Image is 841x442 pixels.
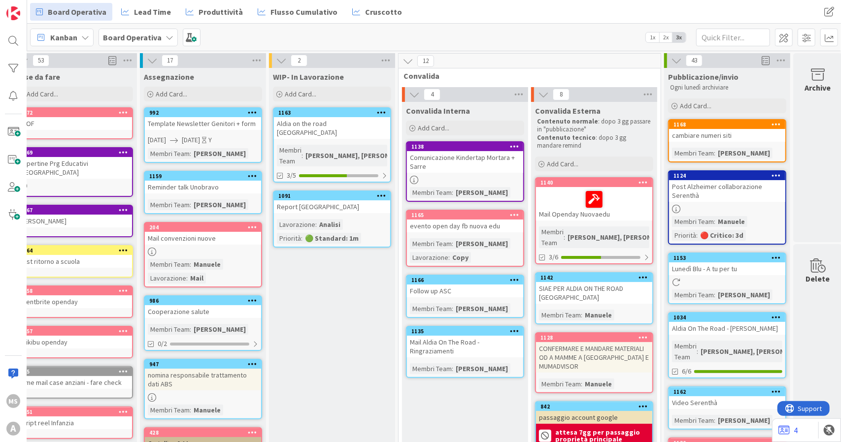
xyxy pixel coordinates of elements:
div: [PERSON_NAME] [191,324,248,335]
div: Membri Team [148,259,190,270]
div: 1142SIAE PER ALDIA ON THE ROAD [GEOGRAPHIC_DATA] [536,273,652,304]
div: 1128CONFERMARE E MANDARE MATERIALI OD A MAMME A [GEOGRAPHIC_DATA] E MUMADVISOR [536,333,652,373]
a: Flusso Cumulativo [252,3,343,21]
span: : [448,252,450,263]
input: Quick Filter... [696,29,770,46]
span: 3/6 [549,252,558,262]
span: 6/6 [682,366,691,377]
div: Membri Team [672,289,714,300]
div: MS [6,394,20,408]
div: 1135 [407,327,523,336]
div: evento open day fb nuova edu [407,220,523,232]
div: passaggio account google [536,411,652,424]
img: Visit kanbanzone.com [6,6,20,20]
div: 1168 [669,120,785,129]
div: 815firme mail case anziani - fare check [16,367,132,389]
div: Membri Team [410,363,452,374]
div: 1169Copertine Prg Educativi [GEOGRAPHIC_DATA] [16,148,132,179]
div: Lavorazione [410,252,448,263]
div: Lavorazione [277,219,315,230]
span: : [714,289,715,300]
div: 815 [16,367,132,376]
div: 204 [149,224,261,231]
div: Membri Team [277,145,302,166]
span: Flusso Cumulativo [270,6,337,18]
div: keikibu openday [16,336,132,348]
div: 947 [149,361,261,368]
div: 🔴 Critico: 3d [698,230,746,241]
div: 1124Post Alzheimer collaborazione Serenthà [669,171,785,202]
div: 204 [145,223,261,232]
div: Membri Team [148,148,190,159]
div: 1162Video Serenthà [669,387,785,409]
div: 1135Mail Aldia On The Road - Ringraziamenti [407,327,523,357]
span: Add Card... [680,101,711,110]
span: Convalida [404,71,648,81]
div: 1158 [16,286,132,295]
div: Membri Team [410,303,452,314]
a: 1142SIAE PER ALDIA ON THE ROAD [GEOGRAPHIC_DATA]Membri Team:Manuele [535,272,653,324]
a: 1128CONFERMARE E MANDARE MATERIALI OD A MAMME A [GEOGRAPHIC_DATA] E MUMADVISORMembri Team:Manuele [535,332,653,393]
div: Manuele [715,216,747,227]
div: 1172 [20,109,132,116]
span: Kanban [50,32,77,43]
a: 204Mail convenzioni nuoveMembri Team:ManueleLavorazione:Mail [144,222,262,287]
div: post ritorno a scuola [16,255,132,268]
div: cambiare numeri siti [669,129,785,142]
div: Membri Team [539,310,581,320]
span: : [697,346,698,357]
a: 1151Script reel Infanzia [15,407,133,439]
div: [PERSON_NAME] [453,303,510,314]
span: Board Operativa [48,6,106,18]
span: 17 [162,55,178,66]
span: Lead Time [134,6,171,18]
div: Lunedì Blu - A tu per tu [669,262,785,275]
span: : [186,273,188,284]
span: 53 [33,55,49,66]
div: 1153Lunedì Blu - A tu per tu [669,253,785,275]
a: 1172PTOF [15,107,133,139]
div: 1162 [669,387,785,396]
a: 1124Post Alzheimer collaborazione SerenthàMembri Team:ManuelePriorità:🔴 Critico: 3d [668,170,786,245]
div: Y [208,135,212,145]
div: 992 [149,109,261,116]
span: [DATE] [182,135,200,145]
a: 1138Comunicazione Kindertap Mortara + SarreMembri Team:[PERSON_NAME] [406,141,524,202]
span: : [190,148,191,159]
p: Ogni lunedì archiviare [670,84,784,92]
a: 1164post ritorno a scuola [15,245,133,278]
div: 1168 [673,121,785,128]
span: 3/5 [287,170,296,181]
div: Membri Team [672,415,714,426]
span: : [190,199,191,210]
div: [PERSON_NAME] [715,415,773,426]
span: 2 [291,55,307,66]
div: SIAE PER ALDIA ON THE ROAD [GEOGRAPHIC_DATA] [536,282,652,304]
span: Pubblicazione/invio [668,72,739,82]
div: 992Template Newsletter Genitori + form [145,108,261,130]
div: [PERSON_NAME] [191,199,248,210]
div: 1128 [540,334,652,341]
a: 1163Aldia on the road [GEOGRAPHIC_DATA]Membri Team:[PERSON_NAME], [PERSON_NAME]3/5 [273,107,391,183]
div: Membri Team [539,379,581,389]
div: 1128 [536,333,652,342]
span: Assegnazione [144,72,194,82]
div: 1140 [540,179,652,186]
div: 1140 [536,178,652,187]
div: 1124 [673,172,785,179]
p: : dopo 3 gg mandare remind [537,134,651,150]
div: Aldia On The Road - [PERSON_NAME] [669,322,785,335]
div: Manuele [191,405,223,415]
p: : dopo 3 gg passare in "pubblicazione" [537,118,651,134]
div: [PERSON_NAME] [715,289,773,300]
div: 1167 [20,207,132,214]
div: Template Newsletter Genitori + form [145,117,261,130]
div: 1166 [407,276,523,284]
div: 1158 [20,287,132,294]
span: Cruscotto [365,6,402,18]
div: 1142 [536,273,652,282]
div: Copertine Prg Educativi [GEOGRAPHIC_DATA] [16,157,132,179]
div: 1172 [16,108,132,117]
div: 842 [536,402,652,411]
span: : [452,238,453,249]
